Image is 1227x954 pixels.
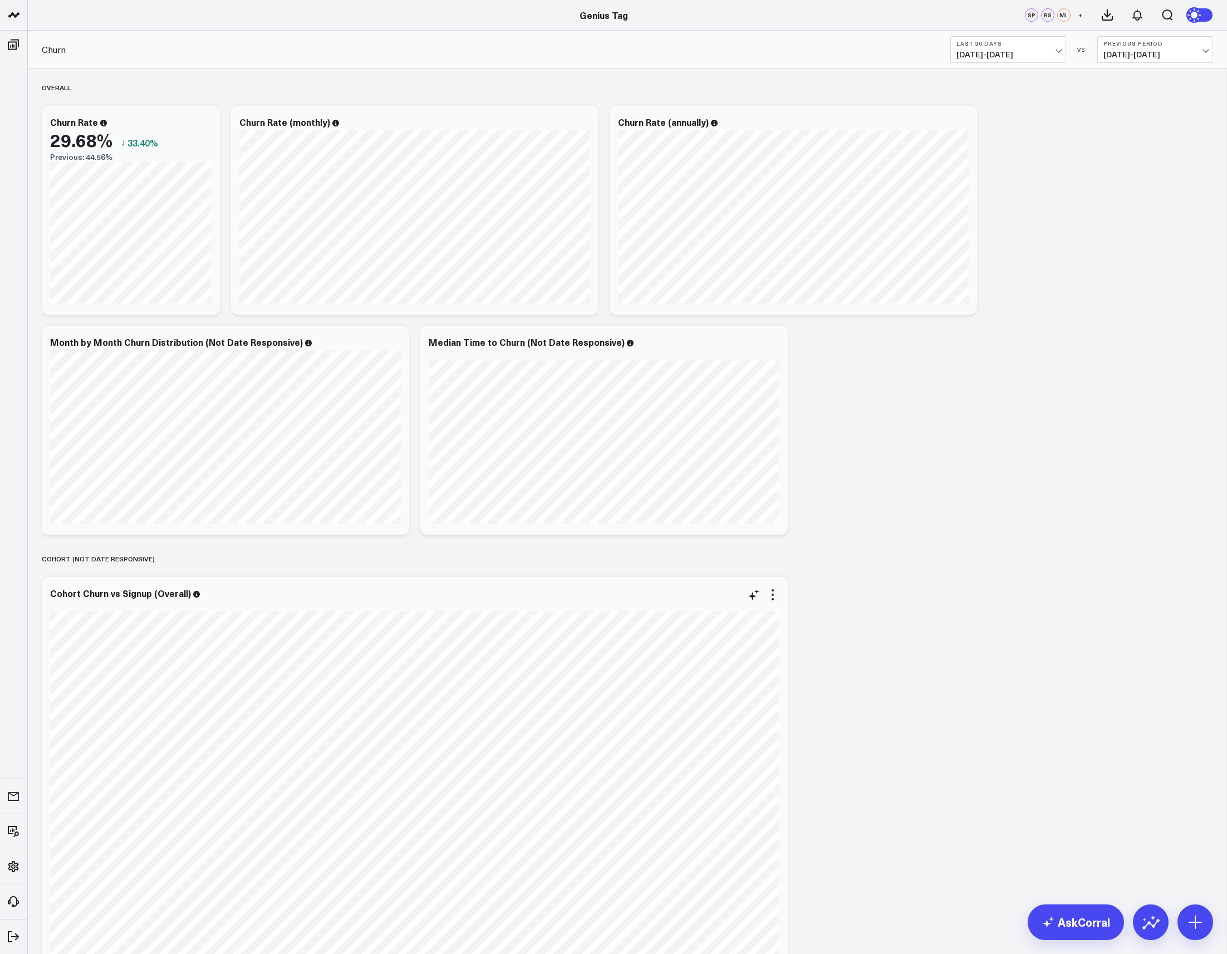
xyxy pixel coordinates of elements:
[50,116,98,128] div: Churn Rate
[618,116,709,128] div: Churn Rate (annually)
[956,50,1060,59] span: [DATE] - [DATE]
[50,587,191,599] div: Cohort Churn vs Signup (Overall)
[42,43,66,56] a: Churn
[127,136,158,149] span: 33.40%
[1028,904,1124,940] a: AskCorral
[429,336,625,348] div: Median Time to Churn (Not Date Responsive)
[1057,8,1071,22] div: ML
[1103,40,1207,47] b: Previous Period
[42,75,71,100] div: Overall
[50,336,303,348] div: Month by Month Churn Distribution (Not Date Responsive)
[1025,8,1038,22] div: SP
[50,153,212,162] div: Previous: 44.56%
[239,116,330,128] div: Churn Rate (monthly)
[1072,46,1092,53] div: VS
[121,135,125,150] span: ↓
[42,546,155,571] div: COHORT (NOT DATE RESPONSIVE)
[956,40,1060,47] b: Last 30 Days
[1097,36,1213,63] button: Previous Period[DATE]-[DATE]
[50,130,112,150] div: 29.68%
[1078,11,1083,19] span: +
[1073,8,1087,22] button: +
[1041,8,1054,22] div: BS
[580,9,628,21] a: Genius Tag
[1103,50,1207,59] span: [DATE] - [DATE]
[950,36,1066,63] button: Last 30 Days[DATE]-[DATE]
